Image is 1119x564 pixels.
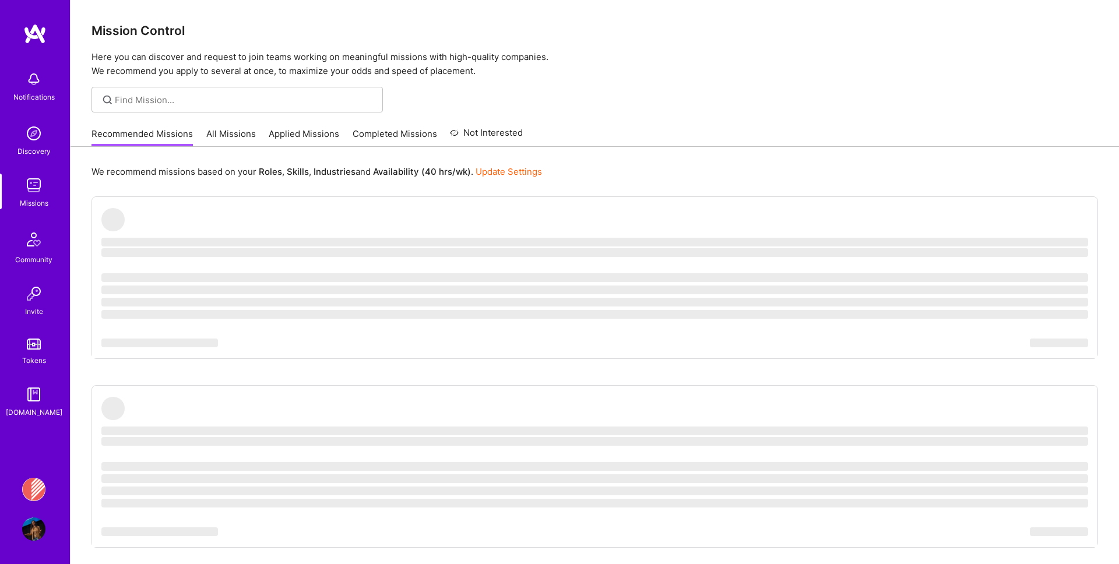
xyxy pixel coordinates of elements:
[269,128,339,147] a: Applied Missions
[20,225,48,253] img: Community
[92,165,542,178] p: We recommend missions based on your , , and .
[22,282,45,305] img: Invite
[23,23,47,44] img: logo
[353,128,437,147] a: Completed Missions
[22,383,45,406] img: guide book
[259,166,282,177] b: Roles
[22,517,45,541] img: User Avatar
[101,93,114,107] i: icon SearchGrey
[13,91,55,103] div: Notifications
[19,478,48,501] a: Banjo Health: AI Coding Tools Enablement Workshop
[115,94,374,106] input: Find Mission...
[19,517,48,541] a: User Avatar
[22,478,45,501] img: Banjo Health: AI Coding Tools Enablement Workshop
[22,68,45,91] img: bell
[25,305,43,318] div: Invite
[20,197,48,209] div: Missions
[22,174,45,197] img: teamwork
[92,128,193,147] a: Recommended Missions
[6,406,62,418] div: [DOMAIN_NAME]
[22,354,46,366] div: Tokens
[27,339,41,350] img: tokens
[15,253,52,266] div: Community
[287,166,309,177] b: Skills
[22,122,45,145] img: discovery
[17,145,51,157] div: Discovery
[92,23,1098,38] h3: Mission Control
[314,166,356,177] b: Industries
[206,128,256,147] a: All Missions
[450,126,523,147] a: Not Interested
[92,50,1098,78] p: Here you can discover and request to join teams working on meaningful missions with high-quality ...
[476,166,542,177] a: Update Settings
[373,166,471,177] b: Availability (40 hrs/wk)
